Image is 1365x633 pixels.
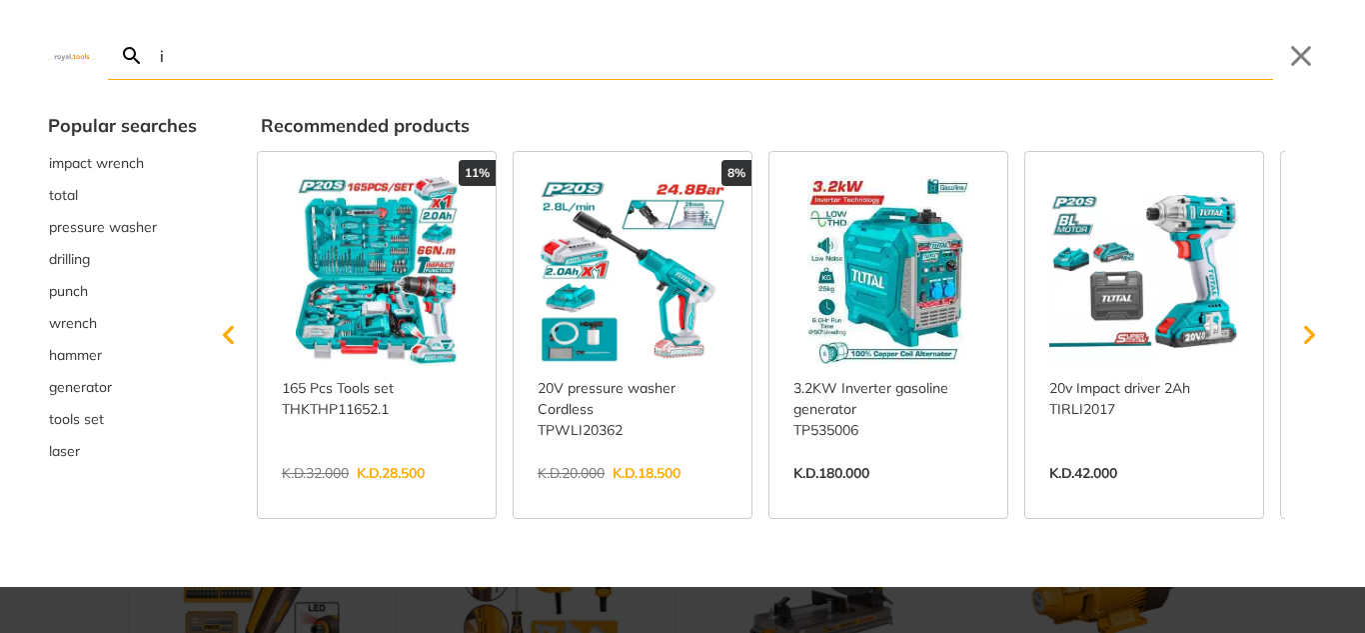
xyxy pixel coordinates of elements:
button: Select suggestion: tools set [48,403,197,435]
span: tools set [49,409,104,430]
span: laser [49,441,80,462]
button: Select suggestion: total [48,179,197,211]
button: Select suggestion: hammer [48,339,197,371]
button: Select suggestion: drilling [48,243,197,275]
span: pressure washer [49,217,157,238]
button: Select suggestion: pressure washer [48,211,197,243]
span: impact wrench [49,153,144,174]
button: Select suggestion: laser [48,435,197,467]
div: Suggestion: total [48,179,197,211]
div: Suggestion: wrench [48,307,197,339]
span: generator [49,377,112,398]
div: Recommended products [261,112,1317,139]
button: Select suggestion: impact wrench [48,147,197,179]
span: hammer [49,345,102,366]
div: Suggestion: punch [48,275,197,307]
div: 8% [721,160,751,186]
img: Close [48,51,96,60]
button: Select suggestion: wrench [48,307,197,339]
div: Suggestion: tools set [48,403,197,435]
div: Suggestion: pressure washer [48,211,197,243]
button: Select suggestion: punch [48,275,197,307]
span: drilling [49,249,90,270]
button: Select suggestion: generator [48,371,197,403]
svg: Scroll left [209,315,249,355]
span: wrench [49,313,97,334]
div: Suggestion: laser [48,435,197,467]
span: punch [49,281,88,302]
svg: Scroll right [1289,315,1329,355]
div: 11% [459,160,496,186]
div: Suggestion: drilling [48,243,197,275]
div: Suggestion: hammer [48,339,197,371]
svg: Search [120,44,144,68]
div: Suggestion: impact wrench [48,147,197,179]
button: Close [1285,40,1317,72]
span: total [49,185,78,206]
div: Suggestion: generator [48,371,197,403]
div: Popular searches [48,112,197,139]
input: Search… [156,32,1273,79]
